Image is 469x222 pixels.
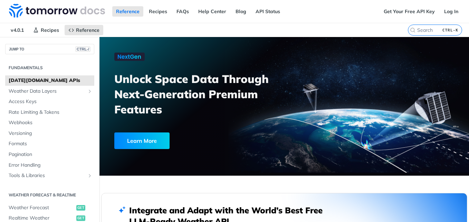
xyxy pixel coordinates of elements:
span: Realtime Weather [9,215,75,222]
span: Error Handling [9,162,93,169]
h3: Unlock Space Data Through Next-Generation Premium Features [114,71,292,117]
a: FAQs [173,6,193,17]
a: Recipes [29,25,63,35]
a: Rate Limiting & Tokens [5,107,94,118]
span: Reference [76,27,99,33]
a: Get Your Free API Key [380,6,439,17]
a: Weather Data LayersShow subpages for Weather Data Layers [5,86,94,96]
a: Reference [65,25,103,35]
button: Show subpages for Tools & Libraries [87,173,93,178]
span: Recipes [41,27,59,33]
span: CTRL-/ [75,46,90,52]
span: Webhooks [9,119,93,126]
a: Formats [5,139,94,149]
span: Access Keys [9,98,93,105]
a: API Status [252,6,284,17]
a: Learn More [114,132,256,149]
svg: Search [410,27,415,33]
span: Rate Limiting & Tokens [9,109,93,116]
span: Tools & Libraries [9,172,85,179]
span: Weather Data Layers [9,88,85,95]
span: get [76,205,85,211]
span: Formats [9,140,93,147]
div: Learn More [114,132,170,149]
span: v4.0.1 [7,25,28,35]
button: JUMP TOCTRL-/ [5,44,94,54]
a: Help Center [194,6,230,17]
span: get [76,215,85,221]
a: Reference [112,6,143,17]
a: Access Keys [5,96,94,107]
span: [DATE][DOMAIN_NAME] APIs [9,77,93,84]
a: Versioning [5,128,94,139]
span: Versioning [9,130,93,137]
span: Weather Forecast [9,204,75,211]
a: Pagination [5,149,94,160]
h2: Weather Forecast & realtime [5,192,94,198]
button: Show subpages for Weather Data Layers [87,89,93,94]
a: Blog [232,6,250,17]
img: NextGen [114,53,145,61]
img: Tomorrow.io Weather API Docs [9,4,105,18]
a: Error Handling [5,160,94,170]
a: Webhooks [5,118,94,128]
h2: Fundamentals [5,65,94,71]
a: [DATE][DOMAIN_NAME] APIs [5,75,94,86]
a: Log In [440,6,462,17]
kbd: CTRL-K [441,27,460,34]
a: Recipes [145,6,171,17]
span: Pagination [9,151,93,158]
a: Tools & LibrariesShow subpages for Tools & Libraries [5,170,94,181]
a: Weather Forecastget [5,203,94,213]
